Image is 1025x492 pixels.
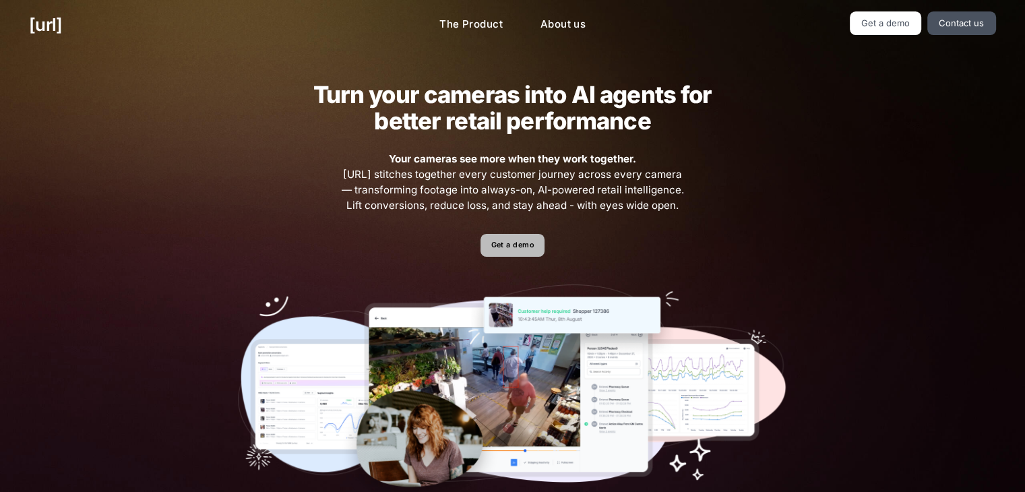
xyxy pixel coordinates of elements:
a: Contact us [927,11,996,35]
a: Get a demo [850,11,922,35]
a: The Product [429,11,514,38]
a: [URL] [29,11,62,38]
strong: Your cameras see more when they work together. [389,152,636,165]
a: About us [530,11,596,38]
h2: Turn your cameras into AI agents for better retail performance [292,82,733,134]
span: [URL] stitches together every customer journey across every camera — transforming footage into al... [340,152,686,213]
a: Get a demo [480,234,545,257]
